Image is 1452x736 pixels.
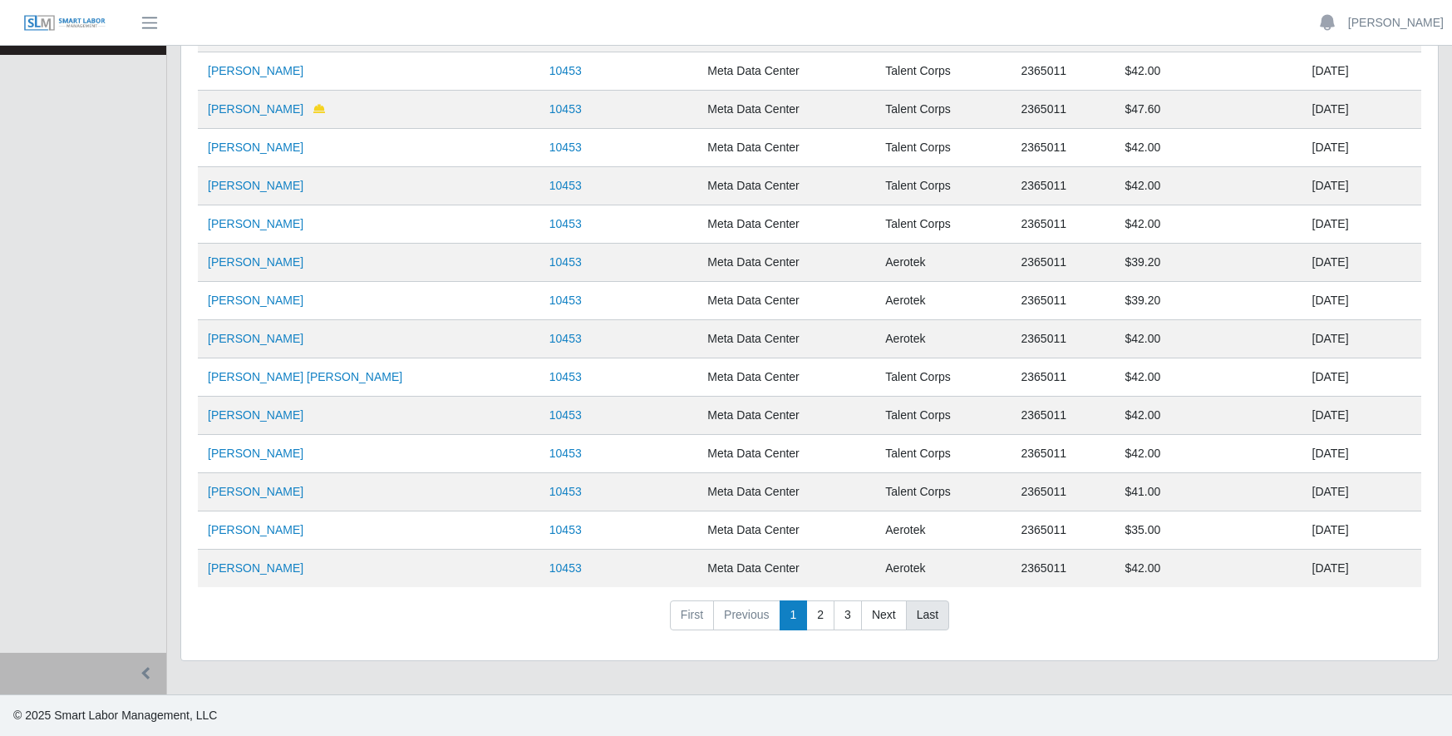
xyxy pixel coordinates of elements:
td: 2365011 [1011,473,1115,511]
td: $47.60 [1115,91,1302,129]
td: Meta Data Center [697,244,875,282]
td: [DATE] [1302,129,1421,167]
a: [PERSON_NAME] [1348,14,1444,32]
td: 2365011 [1011,397,1115,435]
td: Meta Data Center [697,282,875,320]
td: 2365011 [1011,320,1115,358]
td: $39.20 [1115,244,1302,282]
td: Meta Data Center [697,435,875,473]
td: $42.00 [1115,397,1302,435]
a: 10453 [549,408,582,422]
a: 10453 [549,332,582,345]
a: 10453 [549,179,582,192]
td: $42.00 [1115,320,1302,358]
td: 2365011 [1011,52,1115,91]
a: Next [861,600,907,630]
a: 10453 [549,217,582,230]
td: Meta Data Center [697,205,875,244]
a: 10453 [549,102,582,116]
td: 2365011 [1011,435,1115,473]
a: [PERSON_NAME] [208,408,303,422]
td: 2365011 [1011,358,1115,397]
a: [PERSON_NAME] [208,217,303,230]
a: 10453 [549,485,582,498]
a: 1 [780,600,808,630]
td: [DATE] [1302,397,1421,435]
a: [PERSON_NAME] [208,102,303,116]
td: [DATE] [1302,52,1421,91]
td: 2365011 [1011,550,1115,588]
td: Aerotek [875,320,1011,358]
td: Talent Corps [875,397,1011,435]
td: [DATE] [1302,167,1421,205]
td: Aerotek [875,244,1011,282]
a: [PERSON_NAME] [208,561,303,575]
td: $42.00 [1115,129,1302,167]
td: [DATE] [1302,91,1421,129]
td: Talent Corps [875,52,1011,91]
td: Aerotek [875,550,1011,588]
a: [PERSON_NAME] [208,64,303,77]
td: Aerotek [875,511,1011,550]
td: 2365011 [1011,282,1115,320]
a: 3 [834,600,862,630]
td: $42.00 [1115,550,1302,588]
a: 10453 [549,141,582,154]
a: 2 [806,600,834,630]
a: [PERSON_NAME] [208,294,303,307]
a: 10453 [549,447,582,460]
a: Last [906,600,949,630]
nav: pagination [198,600,1421,644]
td: 2365011 [1011,91,1115,129]
i: team lead [313,103,325,115]
td: Aerotek [875,282,1011,320]
td: $42.00 [1115,167,1302,205]
a: [PERSON_NAME] [208,485,303,498]
td: [DATE] [1302,320,1421,358]
a: [PERSON_NAME] [208,332,303,345]
td: Talent Corps [875,91,1011,129]
td: 2365011 [1011,511,1115,550]
td: 2365011 [1011,167,1115,205]
td: Meta Data Center [697,167,875,205]
td: Meta Data Center [697,320,875,358]
td: $42.00 [1115,358,1302,397]
td: [DATE] [1302,205,1421,244]
a: 10453 [549,523,582,536]
td: $39.20 [1115,282,1302,320]
td: $42.00 [1115,52,1302,91]
td: 2365011 [1011,244,1115,282]
a: [PERSON_NAME] [208,179,303,192]
a: [PERSON_NAME] [208,141,303,154]
td: [DATE] [1302,435,1421,473]
a: [PERSON_NAME] [208,523,303,536]
td: Talent Corps [875,167,1011,205]
a: 10453 [549,255,582,269]
a: 10453 [549,64,582,77]
a: 10453 [549,370,582,383]
a: [PERSON_NAME] [PERSON_NAME] [208,370,402,383]
td: 2365011 [1011,205,1115,244]
td: Meta Data Center [697,473,875,511]
td: Talent Corps [875,205,1011,244]
td: [DATE] [1302,244,1421,282]
td: Talent Corps [875,435,1011,473]
td: [DATE] [1302,511,1421,550]
td: [DATE] [1302,282,1421,320]
span: © 2025 Smart Labor Management, LLC [13,709,217,722]
td: Talent Corps [875,129,1011,167]
td: $42.00 [1115,435,1302,473]
a: 10453 [549,561,582,575]
td: Meta Data Center [697,129,875,167]
td: $41.00 [1115,473,1302,511]
td: Meta Data Center [697,397,875,435]
td: Meta Data Center [697,358,875,397]
a: 10453 [549,294,582,307]
a: [PERSON_NAME] [208,447,303,460]
td: [DATE] [1302,550,1421,588]
td: Meta Data Center [697,91,875,129]
td: Talent Corps [875,473,1011,511]
td: Meta Data Center [697,550,875,588]
td: $42.00 [1115,205,1302,244]
td: [DATE] [1302,358,1421,397]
